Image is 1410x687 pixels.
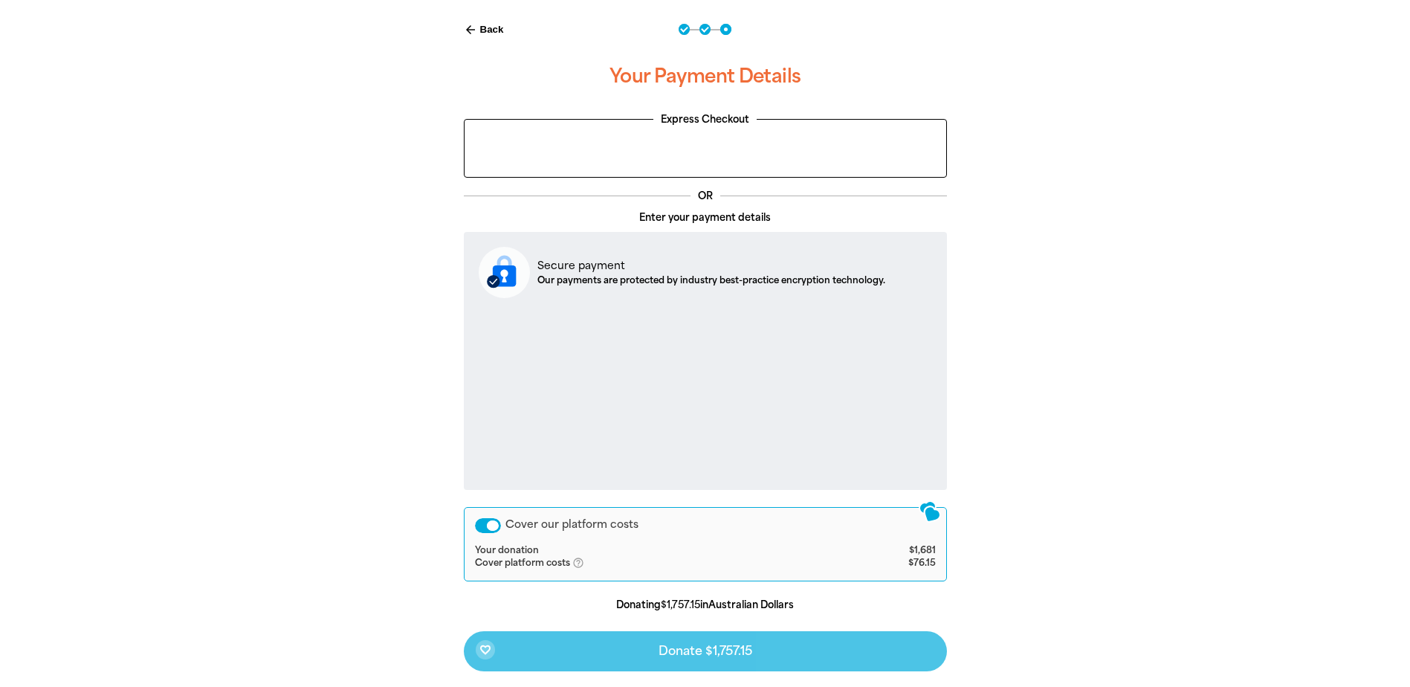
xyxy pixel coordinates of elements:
[475,557,844,570] td: Cover platform costs
[691,189,720,204] p: OR
[653,112,757,127] legend: Express Checkout
[475,518,501,533] button: Cover our platform costs
[464,598,947,613] p: Donating in Australian Dollars
[458,17,510,42] button: Back
[472,127,939,168] iframe: PayPal-paypal
[844,557,935,570] td: $76.15
[537,274,885,287] p: Our payments are protected by industry best-practice encryption technology.
[464,53,947,100] h3: Your Payment Details
[661,599,700,610] b: $1,757.15
[679,24,690,35] button: Navigate to step 1 of 3 to enter your donation amount
[537,258,885,274] p: Secure payment
[699,24,711,35] button: Navigate to step 2 of 3 to enter your details
[844,545,935,557] td: $1,681
[464,23,477,36] i: arrow_back
[475,545,844,557] td: Your donation
[720,24,731,35] button: Navigate to step 3 of 3 to enter your payment details
[572,557,596,569] i: help_outlined
[476,310,935,477] iframe: Secure payment input frame
[464,210,947,225] p: Enter your payment details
